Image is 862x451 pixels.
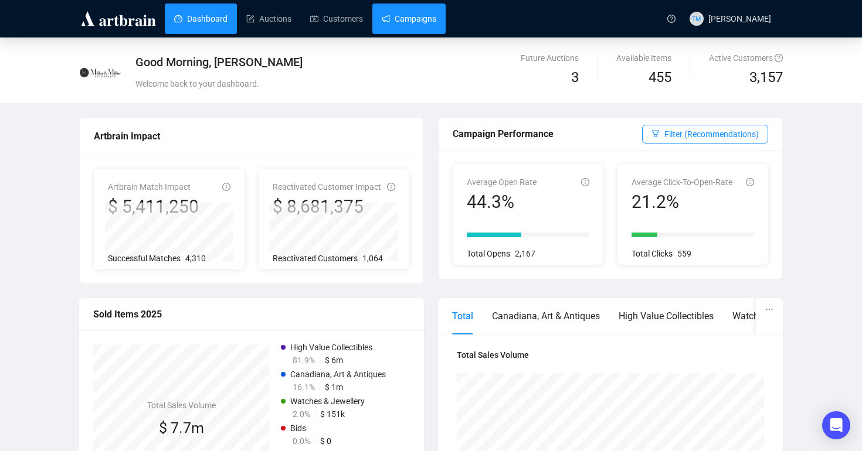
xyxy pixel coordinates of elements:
span: Average Click-To-Open-Rate [632,177,732,187]
span: Watches & Jewellery [290,397,365,406]
span: info-circle [222,183,230,191]
div: Future Auctions [521,52,579,64]
span: $ 6m [325,356,343,365]
div: Canadiana, Art & Antiques [492,309,600,323]
div: Welcome back to your dashboard. [135,77,545,90]
span: TM [692,13,701,23]
span: [PERSON_NAME] [708,14,771,23]
h4: Total Sales Volume [147,399,216,412]
span: 2.0% [293,409,310,419]
a: Customers [310,4,363,34]
span: question-circle [775,54,783,62]
span: 3 [571,69,579,86]
div: Sold Items 2025 [93,307,410,322]
span: 559 [677,249,691,258]
span: 455 [649,69,671,86]
span: info-circle [746,178,754,186]
div: High Value Collectibles [619,309,714,323]
div: Open Intercom Messenger [822,411,850,439]
span: $ 151k [320,409,345,419]
span: Bids [290,423,306,433]
img: 603244e16ef0a70016a8c997.jpg [80,52,121,93]
span: ellipsis [765,305,773,313]
h4: Total Sales Volume [457,348,764,361]
div: 21.2% [632,191,732,213]
span: Canadiana, Art & Antiques [290,370,386,379]
div: Watches & Jewellery [732,309,817,323]
span: 0.0% [293,436,310,446]
span: info-circle [387,183,395,191]
span: 1,064 [362,254,383,263]
div: Total [452,309,473,323]
span: 3,157 [749,67,783,89]
span: Active Customers [709,53,783,63]
img: logo [79,9,158,28]
div: Available Items [616,52,671,64]
span: Successful Matches [108,254,181,263]
div: Campaign Performance [453,127,642,141]
span: Total Opens [467,249,510,258]
span: 4,310 [185,254,206,263]
span: question-circle [667,15,676,23]
a: Campaigns [382,4,436,34]
span: $ 1m [325,382,343,392]
span: 2,167 [515,249,535,258]
span: 16.1% [293,382,315,392]
span: $ 0 [320,436,331,446]
a: Dashboard [174,4,228,34]
span: info-circle [581,178,589,186]
span: $ 7.7m [159,419,204,436]
span: Reactivated Customer Impact [273,182,381,192]
span: Artbrain Match Impact [108,182,191,192]
div: $ 8,681,375 [273,196,381,218]
button: ellipsis [756,298,783,320]
div: Good Morning, [PERSON_NAME] [135,54,545,70]
a: Auctions [246,4,291,34]
span: Filter (Recommendations) [664,128,759,141]
span: Reactivated Customers [273,254,358,263]
span: filter [651,129,660,138]
button: Filter (Recommendations) [642,125,768,143]
div: $ 5,411,250 [108,196,199,218]
div: 44.3% [467,191,537,213]
span: Average Open Rate [467,177,537,187]
div: Artbrain Impact [94,129,409,143]
span: Total Clicks [632,249,673,258]
span: High Value Collectibles [290,343,372,352]
span: 81.9% [293,356,315,365]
